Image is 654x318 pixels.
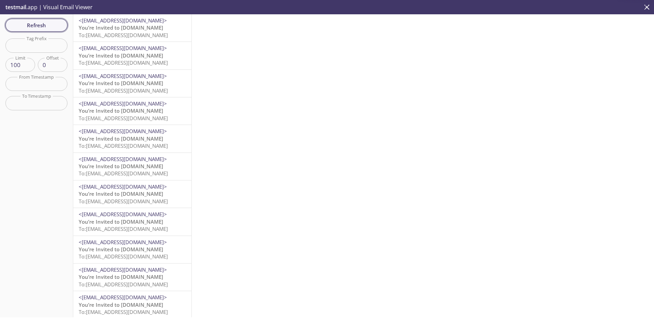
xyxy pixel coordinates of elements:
[73,14,191,42] div: <[EMAIL_ADDRESS][DOMAIN_NAME]>You’re Invited to [DOMAIN_NAME]To:[EMAIL_ADDRESS][DOMAIN_NAME]
[73,208,191,235] div: <[EMAIL_ADDRESS][DOMAIN_NAME]>You’re Invited to [DOMAIN_NAME]To:[EMAIL_ADDRESS][DOMAIN_NAME]
[73,180,191,208] div: <[EMAIL_ADDRESS][DOMAIN_NAME]>You’re Invited to [DOMAIN_NAME]To:[EMAIL_ADDRESS][DOMAIN_NAME]
[79,45,167,51] span: <[EMAIL_ADDRESS][DOMAIN_NAME]>
[79,183,167,190] span: <[EMAIL_ADDRESS][DOMAIN_NAME]>
[79,17,167,24] span: <[EMAIL_ADDRESS][DOMAIN_NAME]>
[79,87,168,94] span: To: [EMAIL_ADDRESS][DOMAIN_NAME]
[79,32,168,38] span: To: [EMAIL_ADDRESS][DOMAIN_NAME]
[79,211,167,218] span: <[EMAIL_ADDRESS][DOMAIN_NAME]>
[79,190,163,197] span: You’re Invited to [DOMAIN_NAME]
[5,19,67,32] button: Refresh
[79,294,167,301] span: <[EMAIL_ADDRESS][DOMAIN_NAME]>
[79,225,168,232] span: To: [EMAIL_ADDRESS][DOMAIN_NAME]
[73,153,191,180] div: <[EMAIL_ADDRESS][DOMAIN_NAME]>You’re Invited to [DOMAIN_NAME]To:[EMAIL_ADDRESS][DOMAIN_NAME]
[73,236,191,263] div: <[EMAIL_ADDRESS][DOMAIN_NAME]>You’re Invited to [DOMAIN_NAME]To:[EMAIL_ADDRESS][DOMAIN_NAME]
[79,59,168,66] span: To: [EMAIL_ADDRESS][DOMAIN_NAME]
[79,128,167,134] span: <[EMAIL_ADDRESS][DOMAIN_NAME]>
[79,163,163,170] span: You’re Invited to [DOMAIN_NAME]
[79,142,168,149] span: To: [EMAIL_ADDRESS][DOMAIN_NAME]
[73,264,191,291] div: <[EMAIL_ADDRESS][DOMAIN_NAME]>You’re Invited to [DOMAIN_NAME]To:[EMAIL_ADDRESS][DOMAIN_NAME]
[79,156,167,162] span: <[EMAIL_ADDRESS][DOMAIN_NAME]>
[73,70,191,97] div: <[EMAIL_ADDRESS][DOMAIN_NAME]>You’re Invited to [DOMAIN_NAME]To:[EMAIL_ADDRESS][DOMAIN_NAME]
[79,266,167,273] span: <[EMAIL_ADDRESS][DOMAIN_NAME]>
[79,80,163,86] span: You’re Invited to [DOMAIN_NAME]
[79,273,163,280] span: You’re Invited to [DOMAIN_NAME]
[79,301,163,308] span: You’re Invited to [DOMAIN_NAME]
[79,246,163,253] span: You’re Invited to [DOMAIN_NAME]
[79,100,167,107] span: <[EMAIL_ADDRESS][DOMAIN_NAME]>
[79,198,168,205] span: To: [EMAIL_ADDRESS][DOMAIN_NAME]
[79,73,167,79] span: <[EMAIL_ADDRESS][DOMAIN_NAME]>
[73,97,191,125] div: <[EMAIL_ADDRESS][DOMAIN_NAME]>You’re Invited to [DOMAIN_NAME]To:[EMAIL_ADDRESS][DOMAIN_NAME]
[79,135,163,142] span: You’re Invited to [DOMAIN_NAME]
[11,21,62,30] span: Refresh
[79,281,168,288] span: To: [EMAIL_ADDRESS][DOMAIN_NAME]
[79,107,163,114] span: You’re Invited to [DOMAIN_NAME]
[79,239,167,245] span: <[EMAIL_ADDRESS][DOMAIN_NAME]>
[79,170,168,177] span: To: [EMAIL_ADDRESS][DOMAIN_NAME]
[79,52,163,59] span: You’re Invited to [DOMAIN_NAME]
[79,218,163,225] span: You’re Invited to [DOMAIN_NAME]
[73,42,191,69] div: <[EMAIL_ADDRESS][DOMAIN_NAME]>You’re Invited to [DOMAIN_NAME]To:[EMAIL_ADDRESS][DOMAIN_NAME]
[79,115,168,122] span: To: [EMAIL_ADDRESS][DOMAIN_NAME]
[79,253,168,260] span: To: [EMAIL_ADDRESS][DOMAIN_NAME]
[73,125,191,152] div: <[EMAIL_ADDRESS][DOMAIN_NAME]>You’re Invited to [DOMAIN_NAME]To:[EMAIL_ADDRESS][DOMAIN_NAME]
[79,24,163,31] span: You’re Invited to [DOMAIN_NAME]
[79,308,168,315] span: To: [EMAIL_ADDRESS][DOMAIN_NAME]
[5,3,26,11] span: testmail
